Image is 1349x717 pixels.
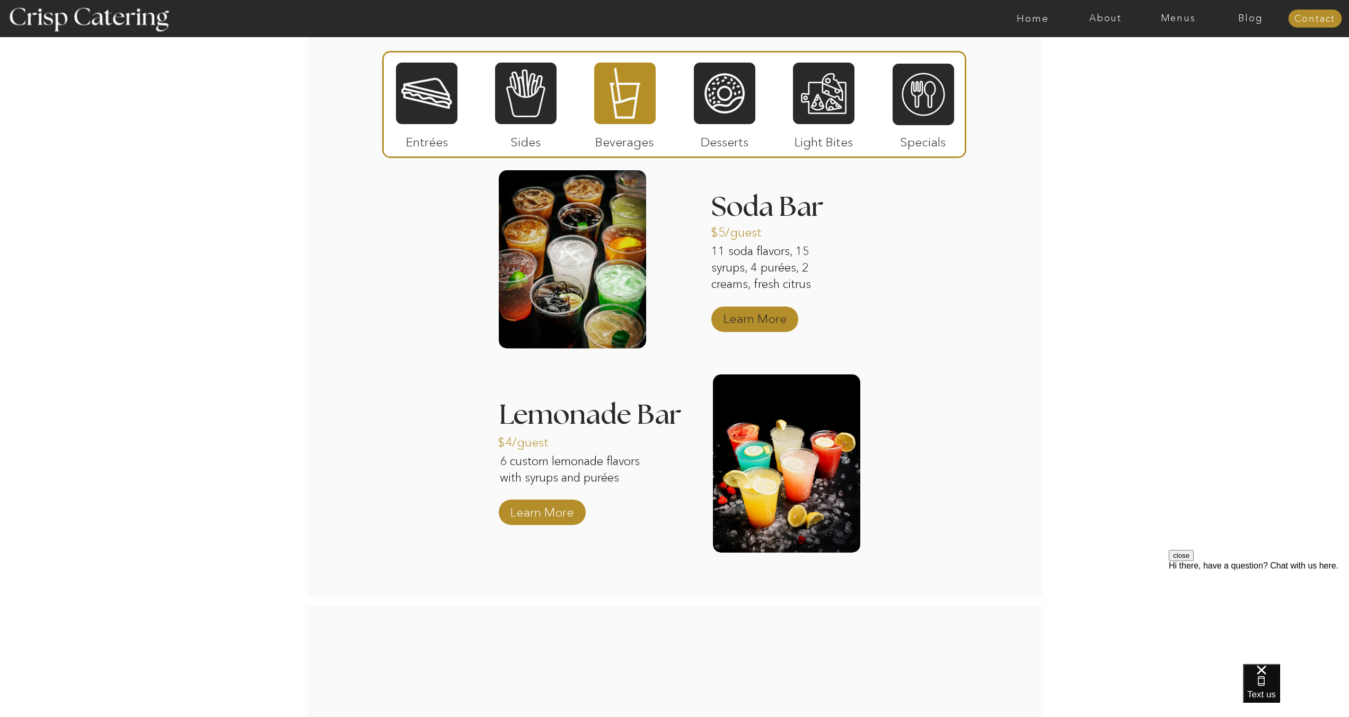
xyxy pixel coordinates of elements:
[1243,664,1349,717] iframe: podium webchat widget bubble
[1214,13,1287,24] a: Blog
[888,124,958,155] p: Specials
[720,301,790,331] a: Learn More
[499,401,684,430] h3: Lemonade Bar
[1169,550,1349,677] iframe: podium webchat widget prompt
[1142,13,1214,24] a: Menus
[507,494,577,525] a: Learn More
[711,214,781,245] p: $5/guest
[1069,13,1142,24] a: About
[589,124,660,155] p: Beverages
[997,13,1069,24] a: Home
[490,124,561,155] p: Sides
[711,194,859,223] h3: Soda Bar
[789,124,859,155] p: Light Bites
[690,124,760,155] p: Desserts
[498,424,568,455] p: $4/guest
[500,453,646,504] p: 6 custom lemonade flavors with syrups and purées
[392,124,462,155] p: Entrées
[711,243,843,294] p: 11 soda flavors, 15 syrups, 4 purées, 2 creams, fresh citrus
[1288,14,1342,24] a: Contact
